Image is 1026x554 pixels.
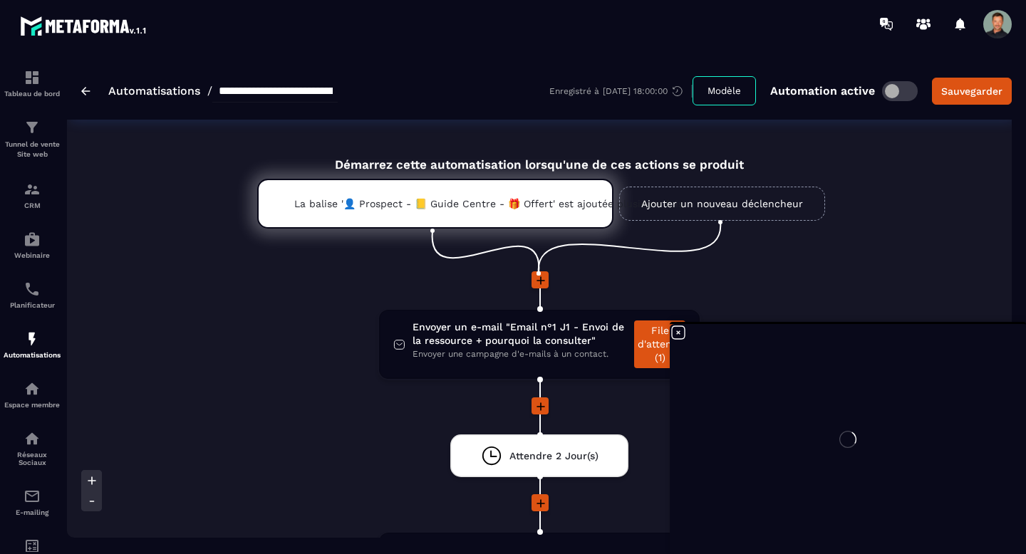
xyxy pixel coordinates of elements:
img: logo [20,13,148,38]
p: Tableau de bord [4,90,61,98]
a: social-networksocial-networkRéseaux Sociaux [4,419,61,477]
p: E-mailing [4,508,61,516]
a: automationsautomationsAutomatisations [4,320,61,370]
span: Envoyer une campagne d'e-mails à un contact. [413,347,627,361]
a: schedulerschedulerPlanificateur [4,270,61,320]
img: automations [24,330,41,347]
img: scheduler [24,281,41,298]
p: La balise '👤 Prospect - 📒 Guide Centre - 🎁 Offert' est ajoutée plusieurs fois [294,198,576,209]
p: Réseaux Sociaux [4,451,61,466]
img: formation [24,119,41,136]
a: Automatisations [108,84,200,98]
p: [DATE] 18:00:00 [603,86,668,96]
img: automations [24,380,41,397]
div: Sauvegarder [941,84,1002,98]
img: email [24,488,41,505]
p: Webinaire [4,251,61,259]
img: arrow [81,87,90,95]
a: automationsautomationsWebinaire [4,220,61,270]
a: File d'attente (1) [634,320,685,368]
button: Sauvegarder [932,78,1012,105]
p: Planificateur [4,301,61,309]
img: social-network [24,430,41,447]
img: formation [24,69,41,86]
img: formation [24,181,41,198]
a: formationformationTableau de bord [4,58,61,108]
span: / [207,84,212,98]
p: Automation active [770,84,875,98]
span: Attendre 2 Jour(s) [509,449,598,463]
div: Démarrez cette automatisation lorsqu'une de ces actions se produit [222,141,858,172]
a: formationformationTunnel de vente Site web [4,108,61,170]
p: CRM [4,202,61,209]
button: Modèle [693,76,756,105]
img: automations [24,231,41,248]
a: Ajouter un nouveau déclencheur [619,187,825,221]
div: Enregistré à [549,85,693,98]
p: Automatisations [4,351,61,359]
a: emailemailE-mailing [4,477,61,527]
a: automationsautomationsEspace membre [4,370,61,419]
p: Tunnel de vente Site web [4,140,61,160]
a: formationformationCRM [4,170,61,220]
p: Espace membre [4,401,61,409]
span: Envoyer un e-mail "Email n°1 J1 - Envoi de la ressource + pourquoi la consulter" [413,320,627,347]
